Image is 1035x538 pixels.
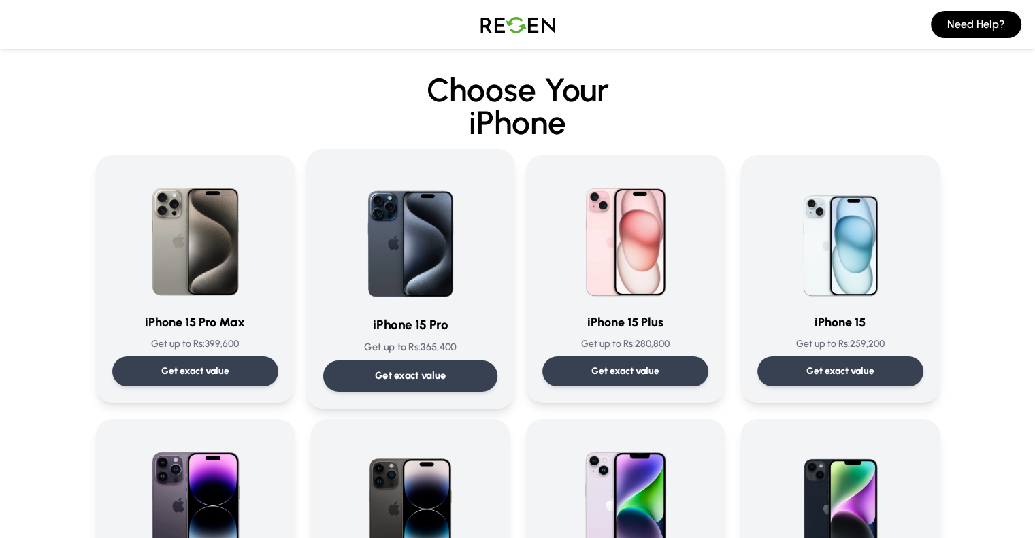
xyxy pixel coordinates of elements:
[542,313,708,332] h3: iPhone 15 Plus
[542,337,708,351] p: Get up to Rs: 280,800
[323,315,497,335] h3: iPhone 15 Pro
[323,340,497,354] p: Get up to Rs: 365,400
[757,337,923,351] p: Get up to Rs: 259,200
[161,365,229,378] p: Get exact value
[931,11,1021,38] button: Need Help?
[775,171,906,302] img: iPhone 15
[591,365,659,378] p: Get exact value
[130,171,261,302] img: iPhone 15 Pro Max
[806,365,874,378] p: Get exact value
[342,166,479,303] img: iPhone 15 Pro
[427,70,609,110] span: Choose Your
[757,313,923,332] h3: iPhone 15
[374,369,446,383] p: Get exact value
[470,5,565,44] img: Logo
[112,337,278,351] p: Get up to Rs: 399,600
[560,171,691,302] img: iPhone 15 Plus
[96,106,940,139] span: iPhone
[112,313,278,332] h3: iPhone 15 Pro Max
